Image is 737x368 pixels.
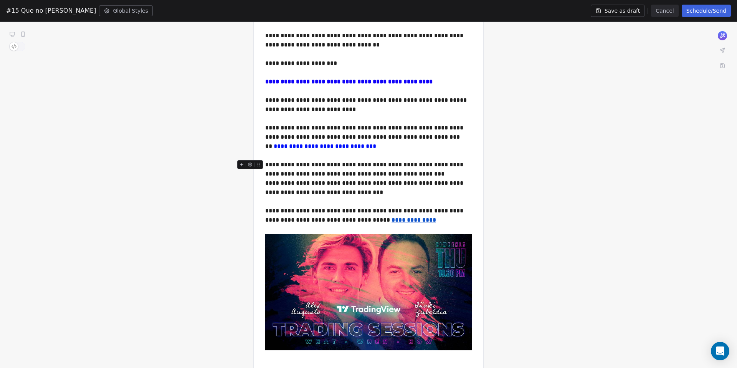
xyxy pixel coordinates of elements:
[99,5,153,16] button: Global Styles
[591,5,645,17] button: Save as draft
[711,342,729,360] div: Open Intercom Messenger
[6,6,96,15] span: #15 Que no [PERSON_NAME]
[682,5,731,17] button: Schedule/Send
[651,5,678,17] button: Cancel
